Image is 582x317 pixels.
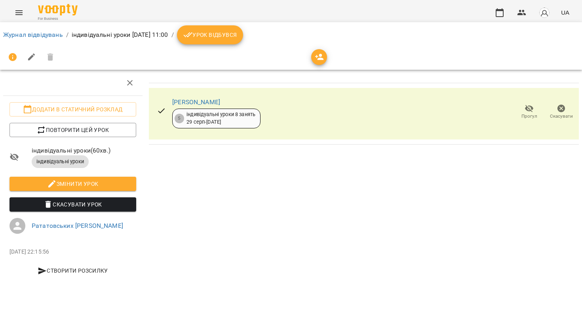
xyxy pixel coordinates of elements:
li: / [171,30,174,40]
button: Скасувати Урок [10,197,136,212]
span: UA [561,8,569,17]
div: 5 [175,114,184,123]
img: Voopty Logo [38,4,78,15]
span: індивідуальні уроки ( 60 хв. ) [32,146,136,155]
img: avatar_s.png [539,7,550,18]
button: Menu [10,3,29,22]
p: [DATE] 22:15:56 [10,248,136,256]
button: Прогул [513,101,545,123]
span: Створити розсилку [13,266,133,275]
a: Журнал відвідувань [3,31,63,38]
p: індивідуальні уроки [DATE] 11:00 [72,30,168,40]
button: Повторити цей урок [10,123,136,137]
button: UA [558,5,572,20]
button: Змінити урок [10,177,136,191]
span: індивідуальні уроки [32,158,89,165]
span: For Business [38,16,78,21]
a: [PERSON_NAME] [172,98,220,106]
button: Урок відбувся [177,25,243,44]
nav: breadcrumb [3,25,579,44]
span: Урок відбувся [183,30,237,40]
li: / [66,30,68,40]
span: Додати в статичний розклад [16,105,130,114]
a: Рататовських [PERSON_NAME] [32,222,123,229]
button: Створити розсилку [10,264,136,278]
button: Додати в статичний розклад [10,102,136,116]
span: Прогул [521,113,537,120]
span: Скасувати [550,113,573,120]
div: індивідуальні уроки 8 занять 29 серп - [DATE] [186,111,255,126]
span: Повторити цей урок [16,125,130,135]
span: Скасувати Урок [16,200,130,209]
button: Скасувати [545,101,577,123]
span: Змінити урок [16,179,130,189]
